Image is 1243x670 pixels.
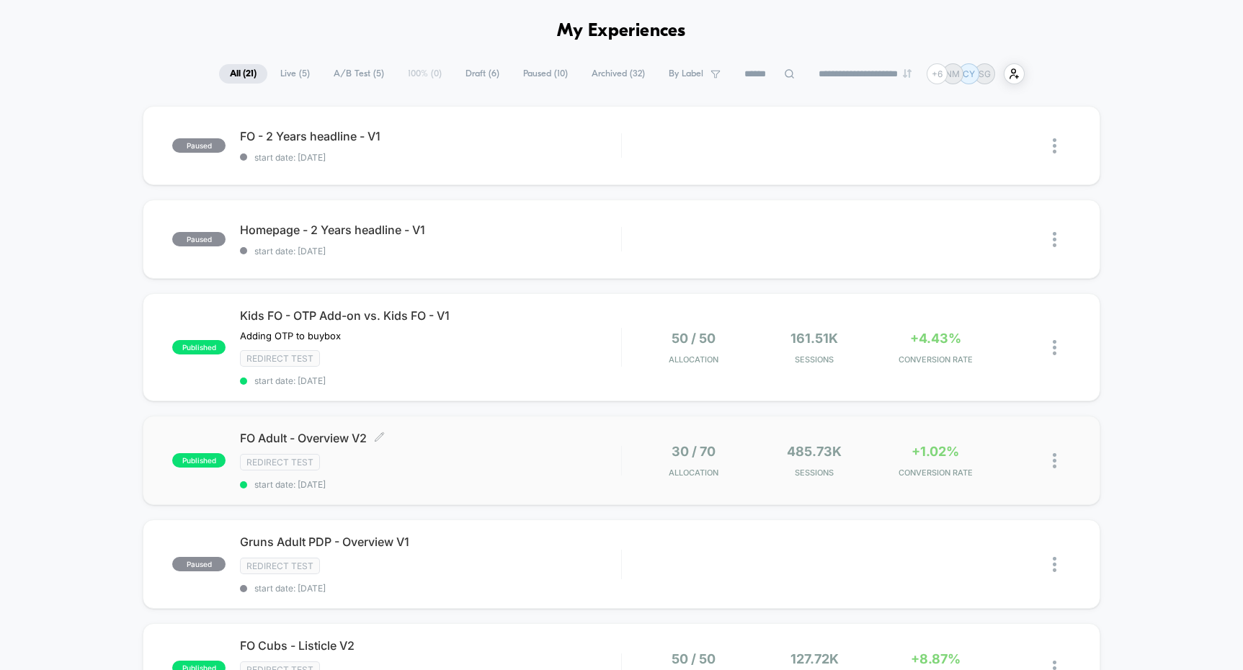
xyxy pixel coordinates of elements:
[172,453,226,468] span: published
[672,651,716,666] span: 50 / 50
[790,651,839,666] span: 127.72k
[557,21,686,42] h1: My Experiences
[172,340,226,354] span: published
[787,444,842,459] span: 485.73k
[1053,232,1056,247] img: close
[240,638,620,653] span: FO Cubs - Listicle V2
[240,454,320,470] span: Redirect Test
[240,375,620,386] span: start date: [DATE]
[911,651,961,666] span: +8.87%
[269,64,321,84] span: Live ( 5 )
[669,468,718,478] span: Allocation
[903,69,912,78] img: end
[240,583,620,594] span: start date: [DATE]
[172,557,226,571] span: paused
[1053,138,1056,153] img: close
[240,558,320,574] span: Redirect Test
[240,479,620,490] span: start date: [DATE]
[1053,453,1056,468] img: close
[672,331,716,346] span: 50 / 50
[669,68,703,79] span: By Label
[240,535,620,549] span: Gruns Adult PDP - Overview V1
[219,64,267,84] span: All ( 21 )
[963,68,975,79] p: CY
[172,138,226,153] span: paused
[323,64,395,84] span: A/B Test ( 5 )
[512,64,579,84] span: Paused ( 10 )
[240,246,620,256] span: start date: [DATE]
[878,468,992,478] span: CONVERSION RATE
[912,444,959,459] span: +1.02%
[672,444,716,459] span: 30 / 70
[240,350,320,367] span: Redirect Test
[455,64,510,84] span: Draft ( 6 )
[581,64,656,84] span: Archived ( 32 )
[790,331,838,346] span: 161.51k
[240,152,620,163] span: start date: [DATE]
[240,223,620,237] span: Homepage - 2 Years headline - V1
[669,354,718,365] span: Allocation
[757,354,871,365] span: Sessions
[878,354,992,365] span: CONVERSION RATE
[945,68,960,79] p: NM
[240,129,620,143] span: FO - 2 Years headline - V1
[240,308,620,323] span: Kids FO - OTP Add-on vs. Kids FO - V1
[240,330,341,341] span: Adding OTP to buybox
[1053,557,1056,572] img: close
[910,331,961,346] span: +4.43%
[240,431,620,445] span: FO Adult - Overview V2
[927,63,948,84] div: + 6
[1053,340,1056,355] img: close
[757,468,871,478] span: Sessions
[979,68,991,79] p: SG
[172,232,226,246] span: paused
